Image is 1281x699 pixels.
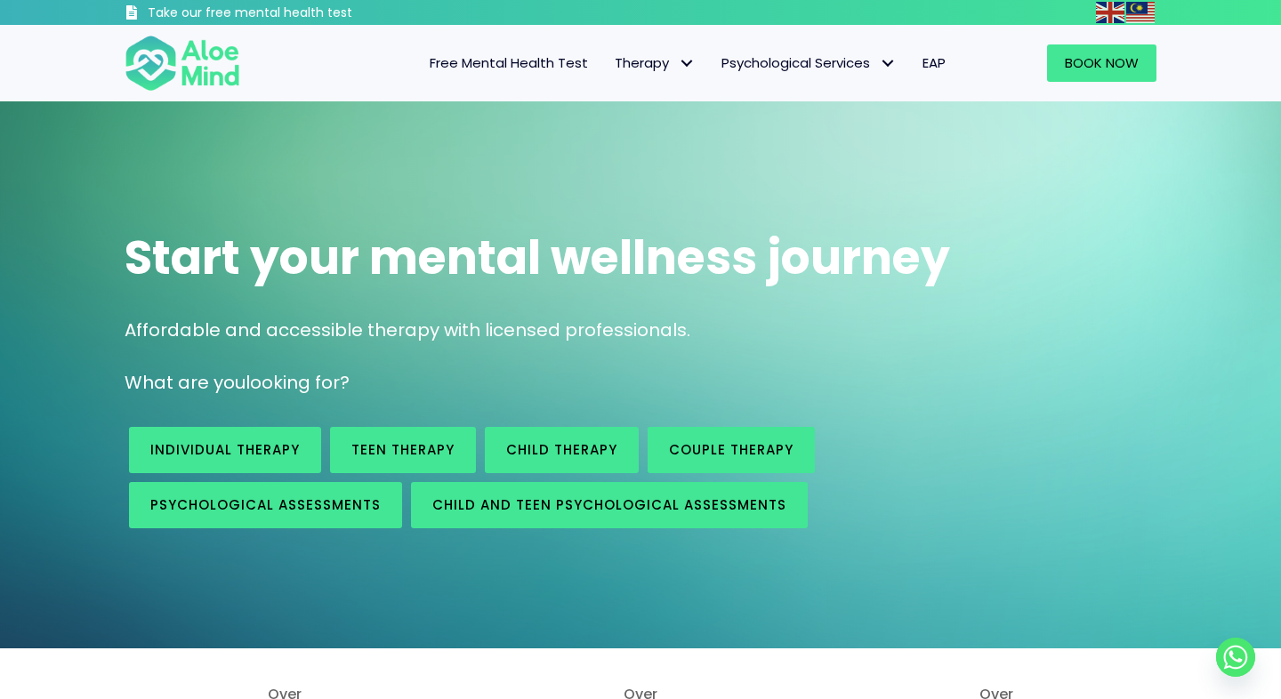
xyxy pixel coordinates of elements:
span: Psychological Services: submenu [874,51,900,76]
a: Child Therapy [485,427,639,473]
span: Psychological Services [721,53,896,72]
a: EAP [909,44,959,82]
nav: Menu [263,44,959,82]
a: English [1096,2,1126,22]
img: en [1096,2,1124,23]
span: What are you [125,370,246,395]
a: Couple therapy [648,427,815,473]
span: Teen Therapy [351,440,455,459]
a: Teen Therapy [330,427,476,473]
a: Take our free mental health test [125,4,447,25]
span: Start your mental wellness journey [125,225,950,290]
a: Child and Teen Psychological assessments [411,482,808,528]
h3: Take our free mental health test [148,4,447,22]
span: Therapy [615,53,695,72]
span: Child Therapy [506,440,617,459]
a: Individual therapy [129,427,321,473]
span: Child and Teen Psychological assessments [432,495,786,514]
span: Therapy: submenu [673,51,699,76]
img: ms [1126,2,1155,23]
a: Psychological assessments [129,482,402,528]
span: looking for? [246,370,350,395]
span: Book Now [1065,53,1139,72]
a: Malay [1126,2,1156,22]
a: TherapyTherapy: submenu [601,44,708,82]
span: Psychological assessments [150,495,381,514]
a: Psychological ServicesPsychological Services: submenu [708,44,909,82]
img: Aloe mind Logo [125,34,240,92]
span: Couple therapy [669,440,794,459]
a: Book Now [1047,44,1156,82]
a: Whatsapp [1216,638,1255,677]
span: Free Mental Health Test [430,53,588,72]
a: Free Mental Health Test [416,44,601,82]
span: EAP [922,53,946,72]
span: Individual therapy [150,440,300,459]
p: Affordable and accessible therapy with licensed professionals. [125,317,1156,343]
